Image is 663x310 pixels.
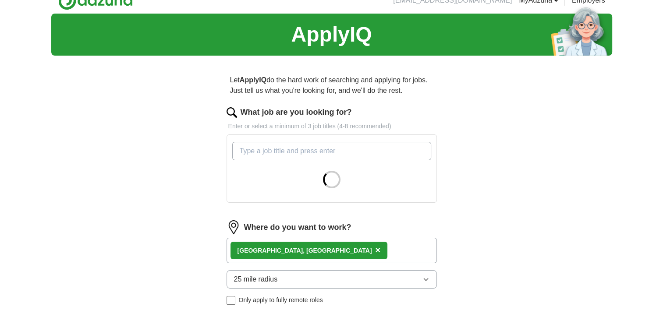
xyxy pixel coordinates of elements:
[238,247,372,254] strong: [GEOGRAPHIC_DATA], [GEOGRAPHIC_DATA]
[227,71,437,99] p: Let do the hard work of searching and applying for jobs. Just tell us what you're looking for, an...
[241,106,352,118] label: What job are you looking for?
[239,296,323,305] span: Only apply to fully remote roles
[232,142,431,160] input: Type a job title and press enter
[227,270,437,289] button: 25 mile radius
[244,222,351,233] label: Where do you want to work?
[227,107,237,118] img: search.png
[227,220,241,234] img: location.png
[227,296,235,305] input: Only apply to fully remote roles
[234,274,278,285] span: 25 mile radius
[291,19,372,50] h1: ApplyIQ
[227,122,437,131] p: Enter or select a minimum of 3 job titles (4-8 recommended)
[375,244,380,257] button: ×
[240,76,266,84] strong: ApplyIQ
[375,245,380,255] span: ×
